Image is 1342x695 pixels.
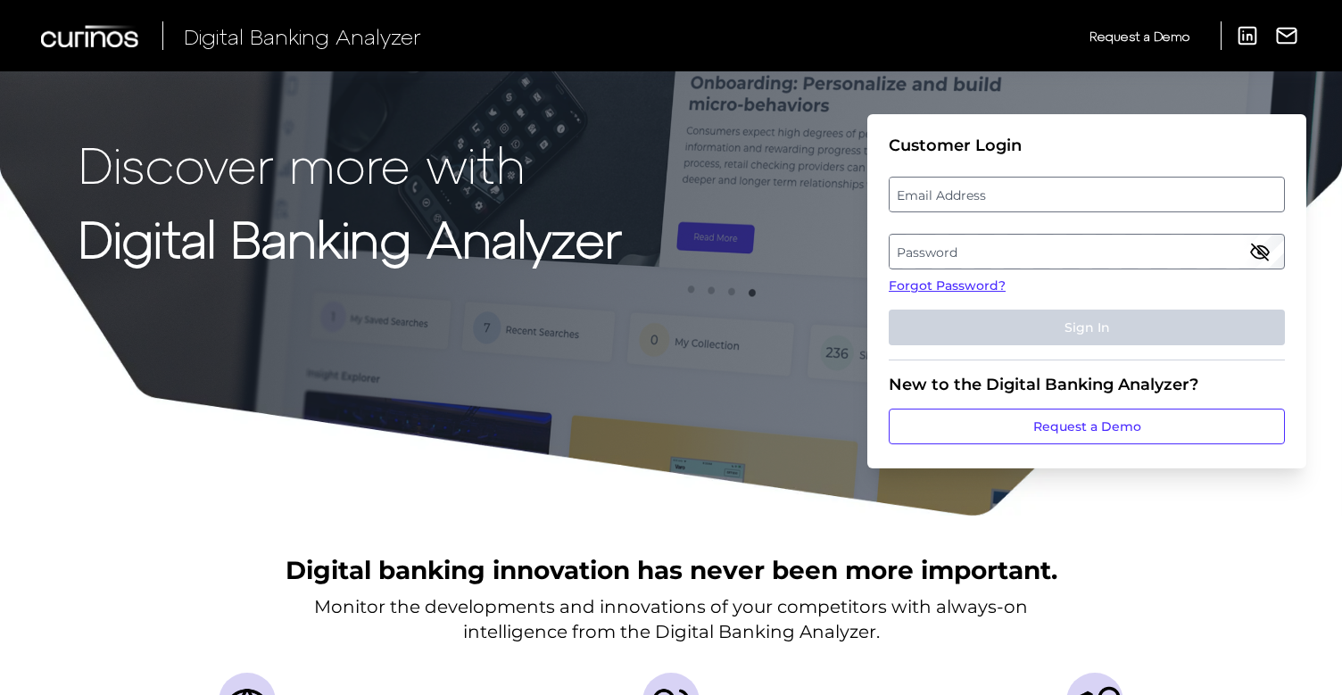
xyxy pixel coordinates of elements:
[890,178,1283,211] label: Email Address
[889,277,1285,295] a: Forgot Password?
[889,310,1285,345] button: Sign In
[41,25,141,47] img: Curinos
[79,136,622,192] p: Discover more with
[314,594,1028,644] p: Monitor the developments and innovations of your competitors with always-on intelligence from the...
[1089,29,1189,44] span: Request a Demo
[1089,21,1189,51] a: Request a Demo
[889,409,1285,444] a: Request a Demo
[286,553,1057,587] h2: Digital banking innovation has never been more important.
[184,23,421,49] span: Digital Banking Analyzer
[890,236,1283,268] label: Password
[889,375,1285,394] div: New to the Digital Banking Analyzer?
[889,136,1285,155] div: Customer Login
[79,208,622,268] strong: Digital Banking Analyzer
